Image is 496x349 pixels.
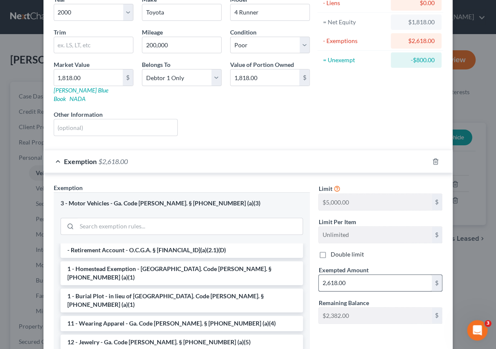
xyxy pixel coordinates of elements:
input: ex. LS, LT, etc [54,37,133,53]
iframe: Intercom live chat [467,320,487,340]
span: 3 [484,320,491,327]
label: Other Information [54,110,103,119]
label: Double limit [330,250,363,259]
label: Remaining Balance [318,298,369,307]
label: Trim [54,28,66,37]
li: - Retirement Account - O.C.G.A. § [FINANCIAL_ID](a)(2.1)(D) [61,242,303,258]
input: -- [319,194,432,210]
div: $2,618.00 [398,37,435,45]
div: -$800.00 [398,56,435,64]
span: Limit [318,185,332,192]
input: -- [319,227,432,243]
label: Condition [230,28,257,37]
a: NADA [69,95,86,102]
span: Exempted Amount [318,266,368,274]
li: 11 - Wearing Apparel - Ga. Code [PERSON_NAME]. § [PHONE_NUMBER] (a)(4) [61,316,303,331]
input: (optional) [54,119,177,136]
div: = Net Equity [323,18,387,26]
input: -- [319,308,432,324]
div: $1,818.00 [398,18,435,26]
div: $ [432,194,442,210]
label: Limit Per Item [318,217,356,226]
li: 1 - Burial Plot - in lieu of [GEOGRAPHIC_DATA]. Code [PERSON_NAME]. § [PHONE_NUMBER] (a)(1) [61,288,303,312]
input: ex. Nissan [142,4,221,20]
div: $ [299,69,309,86]
label: Mileage [142,28,163,37]
div: = Unexempt [323,56,387,64]
div: $ [432,227,442,243]
li: 1 - Homestead Exemption - [GEOGRAPHIC_DATA]. Code [PERSON_NAME]. § [PHONE_NUMBER] (a)(1) [61,261,303,285]
label: Market Value [54,60,89,69]
input: Search exemption rules... [77,218,303,234]
div: $ [432,275,442,291]
a: [PERSON_NAME] Blue Book [54,87,108,102]
div: 3 - Motor Vehicles - Ga. Code [PERSON_NAME]. § [PHONE_NUMBER] (a)(3) [61,199,303,208]
input: 0.00 [319,275,432,291]
span: Exemption [64,157,97,165]
input: 0.00 [54,69,123,86]
div: $ [432,308,442,324]
span: Belongs To [142,61,170,68]
input: -- [142,37,221,53]
input: 0.00 [231,69,299,86]
label: Value of Portion Owned [230,60,294,69]
div: $ [123,69,133,86]
span: Exemption [54,184,83,191]
input: ex. Altima [231,4,309,20]
div: - Exemptions [323,37,387,45]
span: $2,618.00 [98,157,128,165]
